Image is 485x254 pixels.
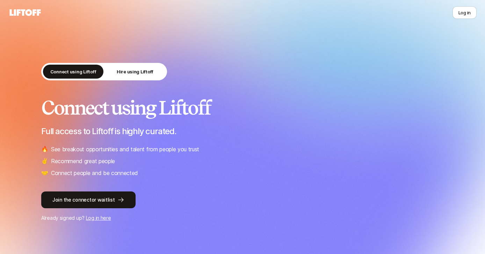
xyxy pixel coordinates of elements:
[86,215,111,221] a: Log in here
[41,191,444,208] a: Join the connector waitlist
[51,157,115,166] p: Recommend great people
[41,145,48,154] span: 🔥
[41,126,444,136] p: Full access to Liftoff is highly curated.
[51,145,199,154] p: See breakout opportunities and talent from people you trust
[117,68,153,75] p: Hire using Liftoff
[41,97,444,118] h2: Connect using Liftoff
[41,168,48,177] span: 🤝
[41,214,444,222] p: Already signed up?
[453,6,477,19] button: Log in
[51,168,138,177] p: Connect people and be connected
[50,68,96,75] p: Connect using Liftoff
[41,191,136,208] button: Join the connector waitlist
[41,157,48,166] span: ✌️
